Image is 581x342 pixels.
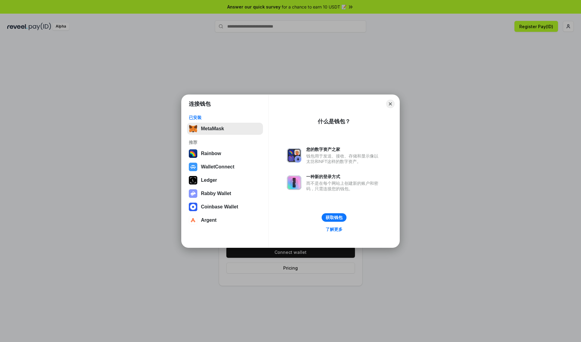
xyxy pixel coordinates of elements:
[326,227,343,232] div: 了解更多
[189,176,197,184] img: svg+xml,%3Csvg%20xmlns%3D%22http%3A%2F%2Fwww.w3.org%2F2000%2Fsvg%22%20width%3D%2228%22%20height%3...
[189,163,197,171] img: svg+xml,%3Csvg%20width%3D%2228%22%20height%3D%2228%22%20viewBox%3D%220%200%2028%2028%22%20fill%3D...
[201,217,217,223] div: Argent
[201,204,238,210] div: Coinbase Wallet
[201,151,221,156] div: Rainbow
[187,123,263,135] button: MetaMask
[189,125,197,133] img: svg+xml,%3Csvg%20fill%3D%22none%22%20height%3D%2233%22%20viewBox%3D%220%200%2035%2033%22%20width%...
[306,147,381,152] div: 您的数字资产之家
[187,161,263,173] button: WalletConnect
[189,203,197,211] img: svg+xml,%3Csvg%20width%3D%2228%22%20height%3D%2228%22%20viewBox%3D%220%200%2028%2028%22%20fill%3D...
[187,201,263,213] button: Coinbase Wallet
[201,178,217,183] div: Ledger
[187,148,263,160] button: Rainbow
[189,140,261,145] div: 推荐
[306,181,381,191] div: 而不是在每个网站上创建新的账户和密码，只需连接您的钱包。
[287,148,301,163] img: svg+xml,%3Csvg%20xmlns%3D%22http%3A%2F%2Fwww.w3.org%2F2000%2Fsvg%22%20fill%3D%22none%22%20viewBox...
[187,188,263,200] button: Rabby Wallet
[187,174,263,186] button: Ledger
[189,216,197,224] img: svg+xml,%3Csvg%20width%3D%2228%22%20height%3D%2228%22%20viewBox%3D%220%200%2028%2028%22%20fill%3D...
[189,149,197,158] img: svg+xml,%3Csvg%20width%3D%22120%22%20height%3D%22120%22%20viewBox%3D%220%200%20120%20120%22%20fil...
[287,175,301,190] img: svg+xml,%3Csvg%20xmlns%3D%22http%3A%2F%2Fwww.w3.org%2F2000%2Fsvg%22%20fill%3D%22none%22%20viewBox...
[322,225,346,233] a: 了解更多
[326,215,343,220] div: 获取钱包
[189,115,261,120] div: 已安装
[322,213,346,222] button: 获取钱包
[187,214,263,226] button: Argent
[201,191,231,196] div: Rabby Wallet
[318,118,350,125] div: 什么是钱包？
[386,100,395,108] button: Close
[189,100,211,108] h1: 连接钱包
[306,153,381,164] div: 钱包用于发送、接收、存储和显示像以太坊和NFT这样的数字资产。
[201,126,224,131] div: MetaMask
[201,164,235,170] div: WalletConnect
[306,174,381,179] div: 一种新的登录方式
[189,189,197,198] img: svg+xml,%3Csvg%20xmlns%3D%22http%3A%2F%2Fwww.w3.org%2F2000%2Fsvg%22%20fill%3D%22none%22%20viewBox...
